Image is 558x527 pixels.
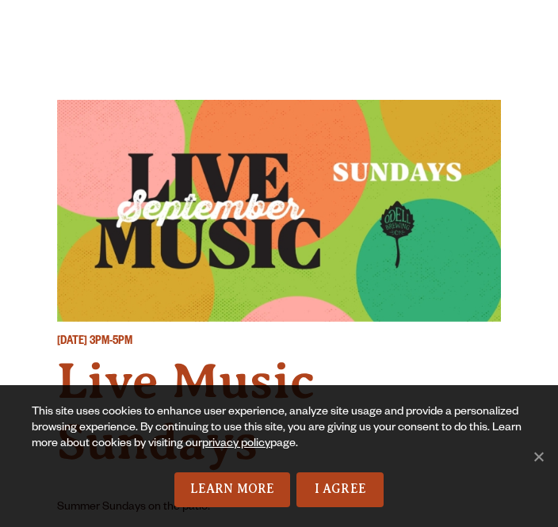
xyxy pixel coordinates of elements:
[32,405,526,472] div: This site uses cookies to enhance user experience, analyze site usage and provide a personalized ...
[530,449,546,464] span: No
[90,336,132,349] span: 3PM-5PM
[57,351,501,473] h4: Live Music Sundays
[202,438,270,451] a: privacy policy
[296,472,384,507] a: I Agree
[33,10,73,49] a: Odell Home
[462,11,479,44] a: Menu
[174,472,291,507] a: Learn More
[57,336,87,349] span: [DATE]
